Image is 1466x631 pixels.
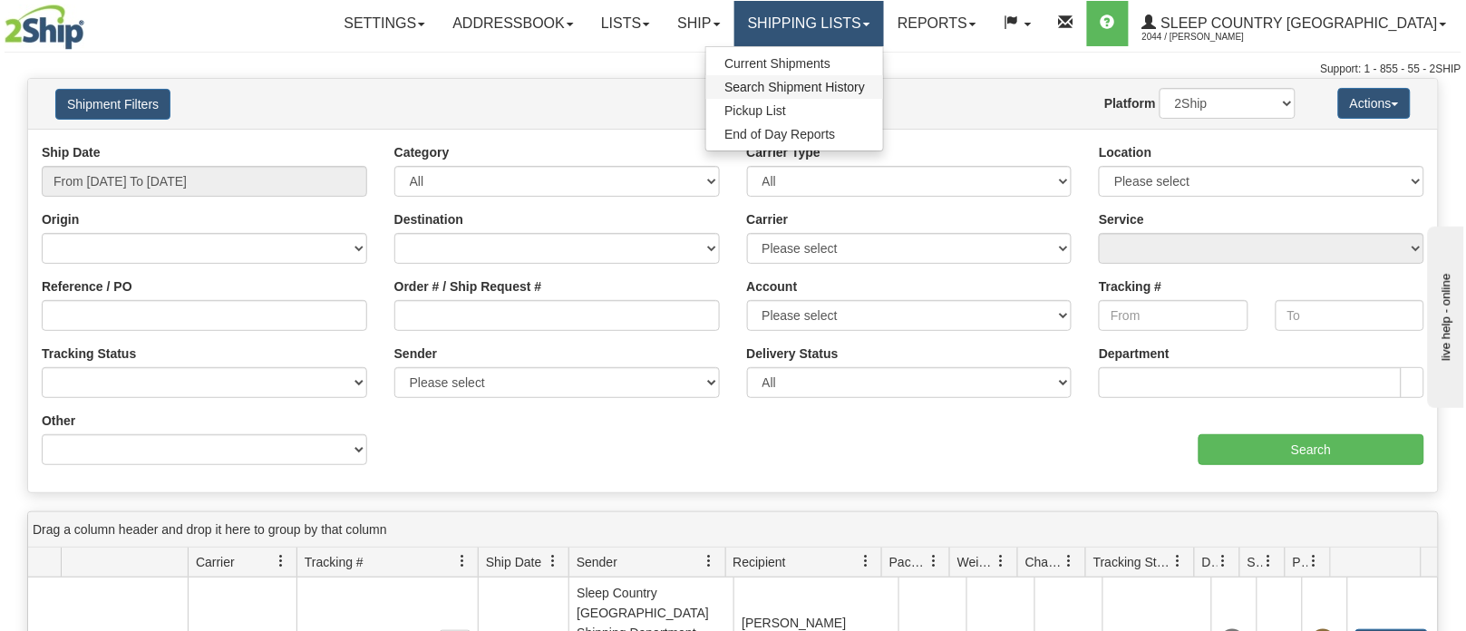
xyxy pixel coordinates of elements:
[986,546,1017,577] a: Weight filter column settings
[1163,546,1194,577] a: Tracking Status filter column settings
[196,553,235,571] span: Carrier
[1099,345,1170,363] label: Department
[1025,553,1063,571] span: Charge
[42,210,79,228] label: Origin
[1104,94,1156,112] label: Platform
[1202,553,1218,571] span: Delivery Status
[1054,546,1085,577] a: Charge filter column settings
[55,89,170,120] button: Shipment Filters
[850,546,881,577] a: Recipient filter column settings
[747,210,789,228] label: Carrier
[1099,143,1151,161] label: Location
[1157,15,1438,31] span: Sleep Country [GEOGRAPHIC_DATA]
[1338,88,1411,119] button: Actions
[1299,546,1330,577] a: Pickup Status filter column settings
[747,345,839,363] label: Delivery Status
[1099,277,1161,296] label: Tracking #
[42,345,136,363] label: Tracking Status
[28,512,1438,548] div: grid grouping header
[918,546,949,577] a: Packages filter column settings
[394,277,542,296] label: Order # / Ship Request #
[706,75,883,99] a: Search Shipment History
[724,127,835,141] span: End of Day Reports
[42,277,132,296] label: Reference / PO
[5,62,1461,77] div: Support: 1 - 855 - 55 - 2SHIP
[734,1,884,46] a: Shipping lists
[724,103,786,118] span: Pickup List
[706,52,883,75] a: Current Shipments
[1254,546,1285,577] a: Shipment Issues filter column settings
[394,143,450,161] label: Category
[747,277,798,296] label: Account
[14,15,168,29] div: live help - online
[1129,1,1461,46] a: Sleep Country [GEOGRAPHIC_DATA] 2044 / [PERSON_NAME]
[394,210,463,228] label: Destination
[538,546,568,577] a: Ship Date filter column settings
[447,546,478,577] a: Tracking # filter column settings
[42,143,101,161] label: Ship Date
[733,553,786,571] span: Recipient
[305,553,364,571] span: Tracking #
[694,546,725,577] a: Sender filter column settings
[1248,553,1263,571] span: Shipment Issues
[394,345,437,363] label: Sender
[664,1,733,46] a: Ship
[439,1,587,46] a: Addressbook
[1424,223,1464,408] iframe: chat widget
[724,56,830,71] span: Current Shipments
[889,553,927,571] span: Packages
[1099,210,1144,228] label: Service
[1093,553,1172,571] span: Tracking Status
[747,143,820,161] label: Carrier Type
[486,553,541,571] span: Ship Date
[706,99,883,122] a: Pickup List
[1099,300,1248,331] input: From
[587,1,664,46] a: Lists
[706,122,883,146] a: End of Day Reports
[577,553,617,571] span: Sender
[1142,28,1278,46] span: 2044 / [PERSON_NAME]
[957,553,995,571] span: Weight
[330,1,439,46] a: Settings
[724,80,865,94] span: Search Shipment History
[5,5,84,50] img: logo2044.jpg
[42,412,75,430] label: Other
[1293,553,1308,571] span: Pickup Status
[884,1,990,46] a: Reports
[1276,300,1424,331] input: To
[1199,434,1424,465] input: Search
[1209,546,1239,577] a: Delivery Status filter column settings
[266,546,296,577] a: Carrier filter column settings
